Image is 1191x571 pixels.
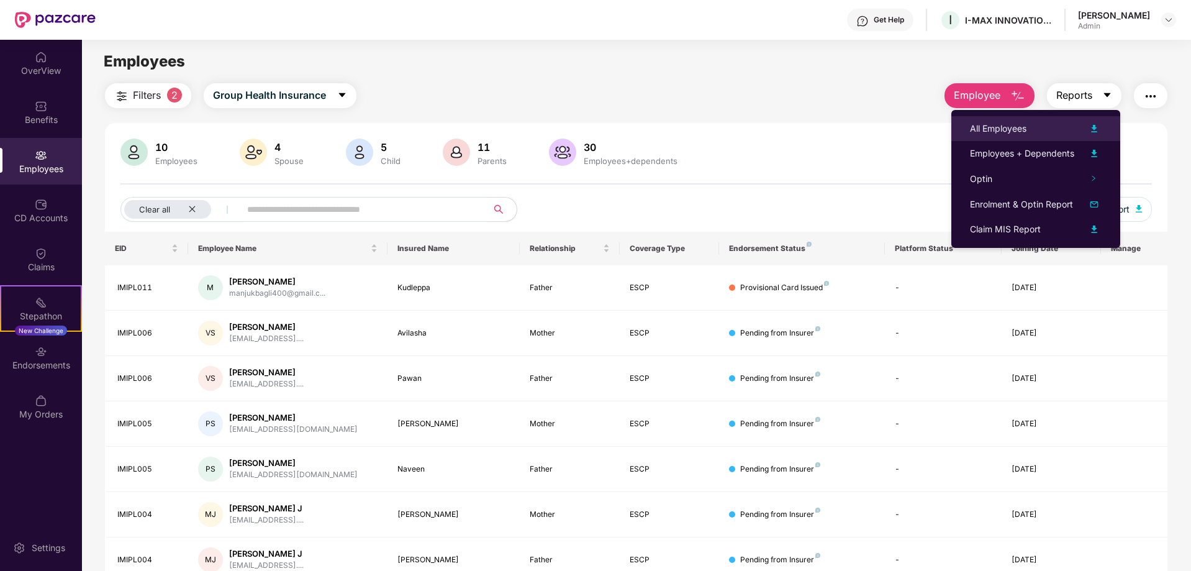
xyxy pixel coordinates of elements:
[198,366,223,391] div: VS
[229,288,325,299] div: manjukbagli400@gmail.c...
[378,156,403,166] div: Child
[397,418,510,430] div: [PERSON_NAME]
[530,282,609,294] div: Father
[105,232,188,265] th: EID
[630,327,709,339] div: ESCP
[120,139,148,166] img: svg+xml;base64,PHN2ZyB4bWxucz0iaHR0cDovL3d3dy53My5vcmcvMjAwMC9zdmciIHhtbG5zOnhsaW5rPSJodHRwOi8vd3...
[970,222,1041,236] div: Claim MIS Report
[397,373,510,385] div: Pawan
[895,244,991,254] div: Platform Status
[729,244,875,254] div: Endorsement Status
[28,542,69,554] div: Settings
[740,464,820,475] div: Pending from Insurer
[229,367,304,378] div: [PERSON_NAME]
[815,553,820,558] img: svg+xml;base64,PHN2ZyB4bWxucz0iaHR0cDovL3d3dy53My5vcmcvMjAwMC9zdmciIHdpZHRoPSI4IiBoZWlnaHQ9IjgiIH...
[198,275,223,300] div: M
[581,141,680,153] div: 30
[740,554,820,566] div: Pending from Insurer
[475,141,509,153] div: 11
[35,395,47,407] img: svg+xml;base64,PHN2ZyBpZD0iTXlfT3JkZXJzIiBkYXRhLW5hbWU9Ik15IE9yZGVycyIgeG1sbnM9Imh0dHA6Ly93d3cudz...
[1078,9,1150,21] div: [PERSON_NAME]
[740,509,820,521] div: Pending from Insurer
[1056,88,1092,103] span: Reports
[520,232,619,265] th: Relationship
[114,89,129,104] img: svg+xml;base64,PHN2ZyB4bWxucz0iaHR0cDovL3d3dy53My5vcmcvMjAwMC9zdmciIHdpZHRoPSIyNCIgaGVpZ2h0PSIyNC...
[885,265,1001,311] td: -
[117,554,178,566] div: IMIPL004
[229,457,358,469] div: [PERSON_NAME]
[874,15,904,25] div: Get Help
[229,469,358,481] div: [EMAIL_ADDRESS][DOMAIN_NAME]
[1012,509,1091,521] div: [DATE]
[1087,121,1102,136] img: svg+xml;base64,PHN2ZyB4bWxucz0iaHR0cDovL3d3dy53My5vcmcvMjAwMC9zdmciIHhtbG5zOnhsaW5rPSJodHRwOi8vd3...
[397,554,510,566] div: [PERSON_NAME]
[133,88,161,103] span: Filters
[530,464,609,475] div: Father
[815,462,820,467] img: svg+xml;base64,PHN2ZyB4bWxucz0iaHR0cDovL3d3dy53My5vcmcvMjAwMC9zdmciIHdpZHRoPSI4IiBoZWlnaHQ9IjgiIH...
[530,554,609,566] div: Father
[815,508,820,513] img: svg+xml;base64,PHN2ZyB4bWxucz0iaHR0cDovL3d3dy53My5vcmcvMjAwMC9zdmciIHdpZHRoPSI4IiBoZWlnaHQ9IjgiIH...
[117,464,178,475] div: IMIPL005
[807,242,812,247] img: svg+xml;base64,PHN2ZyB4bWxucz0iaHR0cDovL3d3dy53My5vcmcvMjAwMC9zdmciIHdpZHRoPSI4IiBoZWlnaHQ9IjgiIH...
[885,401,1001,447] td: -
[1010,89,1025,104] img: svg+xml;base64,PHN2ZyB4bWxucz0iaHR0cDovL3d3dy53My5vcmcvMjAwMC9zdmciIHhtbG5zOnhsaW5rPSJodHRwOi8vd3...
[530,327,609,339] div: Mother
[337,90,347,101] span: caret-down
[198,244,368,254] span: Employee Name
[1012,282,1091,294] div: [DATE]
[530,373,609,385] div: Father
[139,204,170,214] span: Clear all
[475,156,509,166] div: Parents
[630,464,709,475] div: ESCP
[229,321,304,333] div: [PERSON_NAME]
[549,139,576,166] img: svg+xml;base64,PHN2ZyB4bWxucz0iaHR0cDovL3d3dy53My5vcmcvMjAwMC9zdmciIHhtbG5zOnhsaW5rPSJodHRwOi8vd3...
[1136,205,1142,212] img: svg+xml;base64,PHN2ZyB4bWxucz0iaHR0cDovL3d3dy53My5vcmcvMjAwMC9zdmciIHhtbG5zOnhsaW5rPSJodHRwOi8vd3...
[1012,464,1091,475] div: [DATE]
[815,417,820,422] img: svg+xml;base64,PHN2ZyB4bWxucz0iaHR0cDovL3d3dy53My5vcmcvMjAwMC9zdmciIHdpZHRoPSI4IiBoZWlnaHQ9IjgiIH...
[115,244,169,254] span: EID
[15,12,96,28] img: New Pazcare Logo
[885,356,1001,401] td: -
[35,51,47,63] img: svg+xml;base64,PHN2ZyBpZD0iSG9tZSIgeG1sbnM9Imh0dHA6Ly93d3cudzMub3JnLzIwMDAvc3ZnIiB3aWR0aD0iMjAiIG...
[885,492,1001,537] td: -
[397,509,510,521] div: [PERSON_NAME]
[105,83,191,108] button: Filters2
[35,345,47,358] img: svg+xml;base64,PHN2ZyBpZD0iRW5kb3JzZW1lbnRzIiB4bWxucz0iaHR0cDovL3d3dy53My5vcmcvMjAwMC9zdmciIHdpZH...
[530,418,609,430] div: Mother
[35,296,47,309] img: svg+xml;base64,PHN2ZyB4bWxucz0iaHR0cDovL3d3dy53My5vcmcvMjAwMC9zdmciIHdpZHRoPSIyMSIgaGVpZ2h0PSIyMC...
[229,548,304,560] div: [PERSON_NAME] J
[397,464,510,475] div: Naveen
[944,83,1035,108] button: Employee
[970,122,1026,135] div: All Employees
[1090,175,1097,181] span: right
[965,14,1052,26] div: I-MAX INNOVATION PRIVATE LIMITED
[1087,197,1102,212] img: svg+xml;base64,PHN2ZyB4bWxucz0iaHR0cDovL3d3dy53My5vcmcvMjAwMC9zdmciIHhtbG5zOnhsaW5rPSJodHRwOi8vd3...
[1102,90,1112,101] span: caret-down
[1012,327,1091,339] div: [DATE]
[740,282,829,294] div: Provisional Card Issued
[970,198,1073,211] div: Enrolment & Optin Report
[1047,83,1121,108] button: Reportscaret-down
[198,411,223,436] div: PS
[1012,373,1091,385] div: [DATE]
[1,310,81,322] div: Stepathon
[885,447,1001,492] td: -
[970,173,992,184] span: Optin
[153,141,200,153] div: 10
[397,327,510,339] div: Avilasha
[204,83,356,108] button: Group Health Insurancecaret-down
[15,326,67,336] div: New Challenge
[188,232,387,265] th: Employee Name
[740,418,820,430] div: Pending from Insurer
[630,554,709,566] div: ESCP
[1101,232,1167,265] th: Manage
[630,373,709,385] div: ESCP
[970,147,1074,160] div: Employees + Dependents
[387,232,520,265] th: Insured Name
[188,205,196,213] span: close
[229,514,304,526] div: [EMAIL_ADDRESS]....
[486,204,510,214] span: search
[740,373,820,385] div: Pending from Insurer
[35,100,47,112] img: svg+xml;base64,PHN2ZyBpZD0iQmVuZWZpdHMiIHhtbG5zPSJodHRwOi8vd3d3LnczLm9yZy8yMDAwL3N2ZyIgd2lkdGg9Ij...
[198,321,223,345] div: VS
